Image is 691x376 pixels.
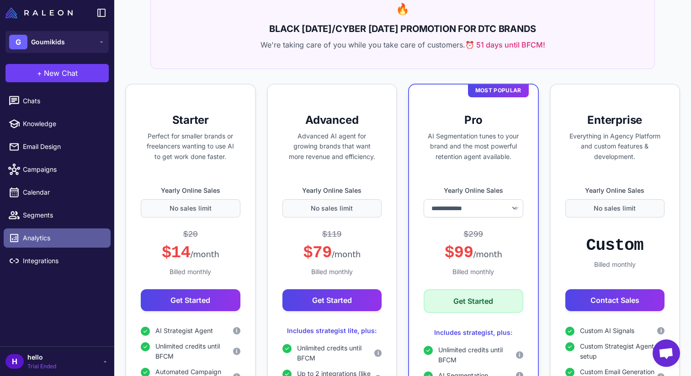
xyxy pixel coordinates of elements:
p: Perfect for smaller brands or freelancers wanting to use AI to get work done faster. [141,131,240,162]
span: Calendar [23,187,103,197]
span: i [236,347,237,355]
span: /month [190,249,219,259]
h3: Advanced [282,113,382,127]
a: Calendar [4,183,111,202]
span: Custom Strategist Agent setup [580,341,658,361]
div: Most Popular [468,84,529,97]
label: Yearly Online Sales [565,185,665,196]
span: hello [27,352,56,362]
label: Yearly Online Sales [141,185,240,196]
span: New Chat [44,68,78,79]
span: i [519,351,520,359]
button: Get Started [141,289,240,311]
label: Yearly Online Sales [282,185,382,196]
span: i [236,327,237,335]
span: Knowledge [23,119,103,129]
span: Campaigns [23,164,103,175]
span: Unlimited credits until BFCM [438,345,516,365]
span: Email Design [23,142,103,152]
div: $20 [183,228,198,241]
button: Get Started [282,289,382,311]
div: $79 [303,243,361,263]
span: /month [473,249,502,259]
div: $14 [162,243,219,263]
p: Advanced AI agent for growing brands that want more revenue and efficiency. [282,131,382,162]
span: No sales limit [170,203,212,213]
span: i [660,327,662,335]
span: Unlimited credits until BFCM [297,343,375,363]
img: Raleon Logo [5,7,73,18]
div: Billed monthly [141,267,240,277]
a: Campaigns [4,160,111,179]
button: Get Started [424,289,523,313]
button: Contact Sales [565,289,665,311]
p: We're taking care of you while you take care of customers. [162,39,643,50]
a: Integrations [4,251,111,270]
span: No sales limit [594,203,636,213]
h3: Pro [424,113,523,127]
h2: BLACK [DATE]/CYBER [DATE] PROMOTION FOR DTC BRANDS [162,22,643,36]
a: Knowledge [4,114,111,133]
div: $299 [464,228,484,241]
span: + [37,68,42,79]
div: Includes strategist, plus: [424,328,523,338]
span: 🔥 [396,2,409,16]
h3: Starter [141,113,240,127]
span: /month [332,249,361,259]
button: GGoumikids [5,31,109,53]
span: i [377,349,379,357]
label: Yearly Online Sales [424,185,523,196]
div: Includes strategist lite, plus: [282,326,382,336]
a: Raleon Logo [5,7,76,18]
button: +New Chat [5,64,109,82]
div: Billed monthly [565,259,665,270]
span: ⏰ 51 days until BFCM! [465,39,545,50]
div: $99 [445,243,502,263]
span: Unlimited credits until BFCM [155,341,233,361]
span: No sales limit [311,203,353,213]
p: AI Segmentation tunes to your brand and the most powerful retention agent available. [424,131,523,162]
span: Chats [23,96,103,106]
div: G [9,35,27,49]
p: Everything in Agency Platform and custom features & development. [565,131,665,162]
a: Analytics [4,228,111,248]
h3: Enterprise [565,113,665,127]
span: Trial Ended [27,362,56,371]
div: Billed monthly [424,267,523,277]
span: Integrations [23,256,103,266]
a: Email Design [4,137,111,156]
div: H [5,354,24,369]
span: Segments [23,210,103,220]
span: AI Strategist Agent [155,326,213,336]
div: Custom [586,235,643,256]
span: Custom AI Signals [580,326,634,336]
a: Chats [4,91,111,111]
a: Segments [4,206,111,225]
span: Goumikids [31,37,65,47]
div: $119 [322,228,342,241]
div: Open chat [653,339,680,367]
span: Analytics [23,233,103,243]
div: Billed monthly [282,267,382,277]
